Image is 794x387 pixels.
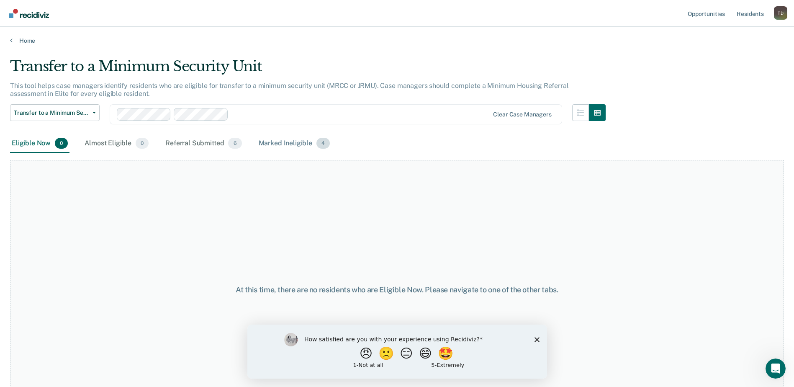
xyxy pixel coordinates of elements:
iframe: Intercom live chat [766,359,786,379]
span: Transfer to a Minimum Security Unit [14,109,89,116]
span: 0 [55,138,68,149]
div: At this time, there are no residents who are Eligible Now. Please navigate to one of the other tabs. [204,285,591,294]
span: 4 [316,138,330,149]
a: Home [10,37,784,44]
iframe: Survey by Kim from Recidiviz [247,325,547,379]
div: Almost Eligible0 [83,134,150,153]
div: Eligible Now0 [10,134,69,153]
div: Clear case managers [493,111,551,118]
span: 0 [136,138,149,149]
div: Marked Ineligible4 [257,134,332,153]
button: Profile dropdown button [774,6,787,20]
div: T D [774,6,787,20]
div: Referral Submitted6 [164,134,243,153]
span: 6 [228,138,242,149]
div: Transfer to a Minimum Security Unit [10,58,606,82]
p: This tool helps case managers identify residents who are eligible for transfer to a minimum secur... [10,82,569,98]
button: Transfer to a Minimum Security Unit [10,104,100,121]
img: Recidiviz [9,9,49,18]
